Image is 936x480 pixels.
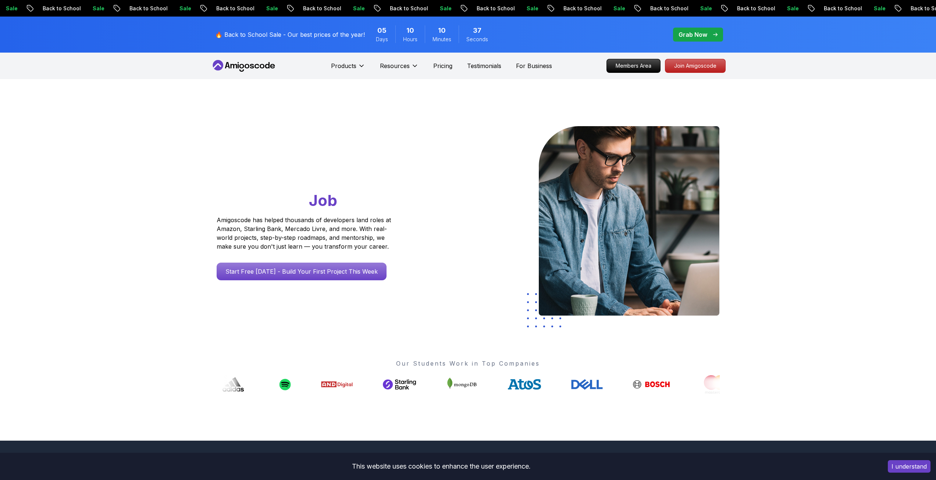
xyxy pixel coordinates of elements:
[331,61,365,76] button: Products
[377,25,387,36] span: 5 Days
[438,25,446,36] span: 10 Minutes
[380,61,410,70] p: Resources
[888,460,930,473] button: Accept cookies
[817,5,867,12] p: Back to School
[86,5,110,12] p: Sale
[215,30,365,39] p: 🔥 Back to School Sale - Our best prices of the year!
[467,61,501,70] a: Testimonials
[217,263,387,280] a: Start Free [DATE] - Build Your First Project This Week
[433,61,452,70] a: Pricing
[173,5,196,12] p: Sale
[433,36,451,43] span: Minutes
[380,61,419,76] button: Resources
[466,36,488,43] span: Seconds
[644,5,694,12] p: Back to School
[730,5,780,12] p: Back to School
[867,5,891,12] p: Sale
[665,59,726,73] a: Join Amigoscode
[346,5,370,12] p: Sale
[606,59,661,73] a: Members Area
[6,458,877,474] div: This website uses cookies to enhance the user experience.
[309,191,337,210] span: Job
[406,25,414,36] span: 10 Hours
[383,5,433,12] p: Back to School
[539,126,719,316] img: hero
[520,5,544,12] p: Sale
[516,61,552,70] a: For Business
[296,5,346,12] p: Back to School
[217,126,419,211] h1: Go From Learning to Hired: Master Java, Spring Boot & Cloud Skills That Get You the
[679,30,707,39] p: Grab Now
[607,5,630,12] p: Sale
[403,36,417,43] span: Hours
[694,5,717,12] p: Sale
[665,59,725,72] p: Join Amigoscode
[607,59,660,72] p: Members Area
[123,5,173,12] p: Back to School
[557,5,607,12] p: Back to School
[473,25,481,36] span: 37 Seconds
[210,5,260,12] p: Back to School
[217,216,393,251] p: Amigoscode has helped thousands of developers land roles at Amazon, Starling Bank, Mercado Livre,...
[331,61,356,70] p: Products
[36,5,86,12] p: Back to School
[376,36,388,43] span: Days
[260,5,283,12] p: Sale
[433,5,457,12] p: Sale
[780,5,804,12] p: Sale
[217,359,720,368] p: Our Students Work in Top Companies
[470,5,520,12] p: Back to School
